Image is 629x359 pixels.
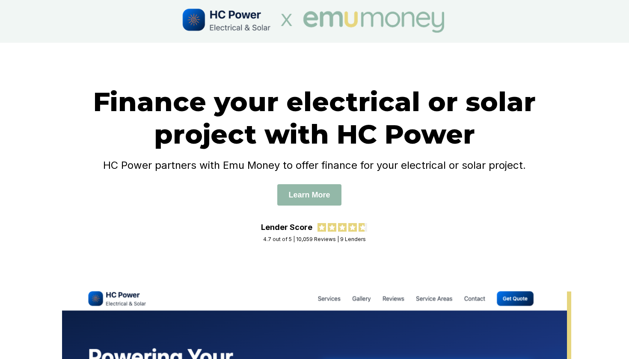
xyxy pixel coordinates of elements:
img: review star [348,223,357,232]
img: review star [317,223,326,232]
a: Learn More [277,190,341,199]
h4: HC Power partners with Emu Money to offer finance for your electrical or solar project. [75,159,554,171]
img: review star [359,223,367,232]
img: HCPower x Emu Money [181,6,448,36]
div: 4.7 out of 5 | 10,059 Reviews | 9 Lenders [263,236,366,242]
img: review star [328,223,336,232]
button: Learn More [277,184,341,206]
div: Lender Score [261,223,312,232]
img: review star [338,223,347,232]
h1: Finance your electrical or solar project with HC Power [75,85,554,150]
